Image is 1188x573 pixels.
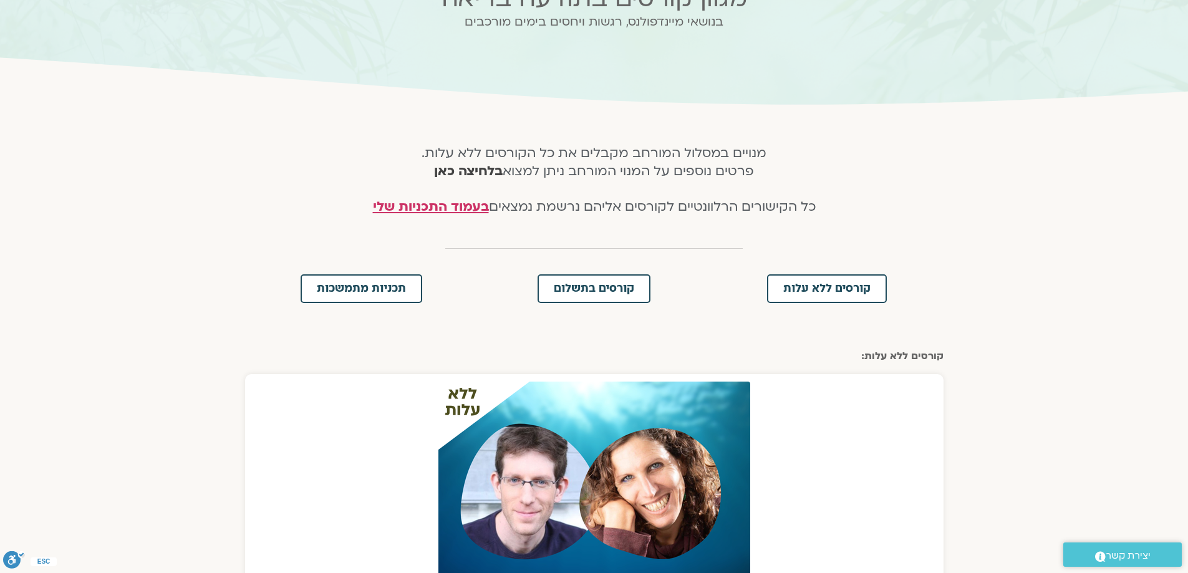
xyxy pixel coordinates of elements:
a: קורסים בתשלום [538,274,650,303]
a: בלחיצה כאן [434,162,503,180]
a: בעמוד התכניות שלי [373,198,489,216]
a: יצירת קשר [1063,542,1182,567]
span: קורסים בתשלום [554,283,634,294]
h2: קורסים ללא עלות: [245,350,944,362]
h2: בנושאי מיינדפולנס, רגשות ויחסים בימים מורכבים [350,15,839,29]
span: יצירת קשר [1106,547,1151,564]
span: תכניות מתמשכות [317,283,406,294]
a: קורסים ללא עלות [767,274,887,303]
h4: מנויים במסלול המורחב מקבלים את כל הקורסים ללא עלות. פרטים נוספים על המנוי המורחב ניתן למצוא כל הק... [358,145,830,216]
a: תכניות מתמשכות [301,274,422,303]
span: קורסים ללא עלות [783,283,871,294]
